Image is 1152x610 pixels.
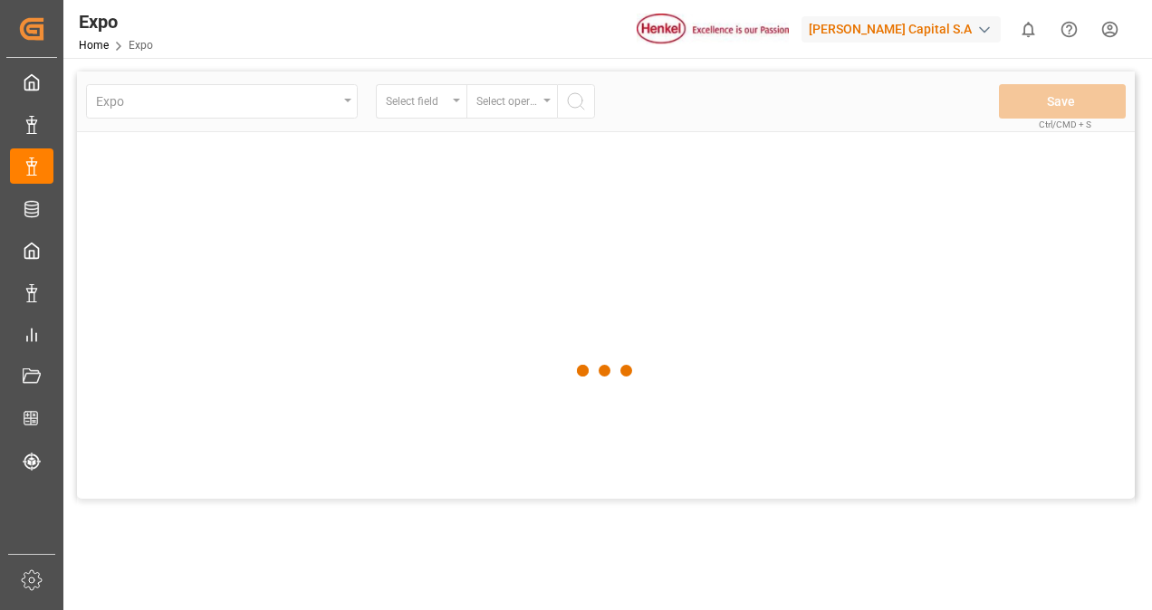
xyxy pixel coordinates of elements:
a: Home [79,39,109,52]
button: [PERSON_NAME] Capital S.A [802,12,1008,46]
button: Help Center [1049,9,1090,50]
div: Expo [79,8,153,35]
button: show 0 new notifications [1008,9,1049,50]
div: [PERSON_NAME] Capital S.A [802,16,1001,43]
img: Henkel%20logo.jpg_1689854090.jpg [637,14,789,45]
